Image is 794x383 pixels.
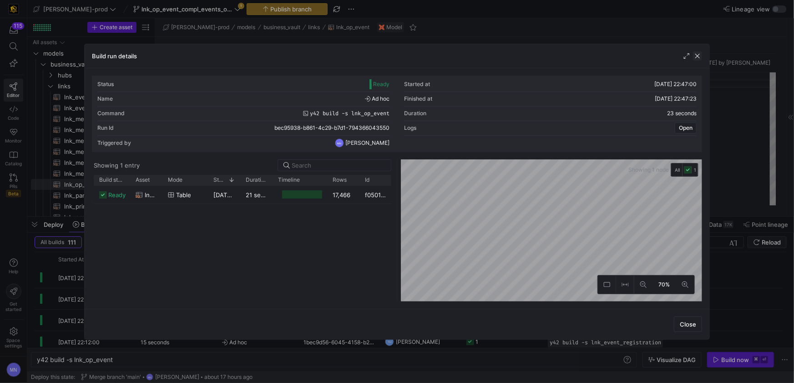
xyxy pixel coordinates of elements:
span: Mode [168,177,182,183]
span: Duration [246,177,267,183]
div: 17,466 [327,186,359,204]
button: Open [675,123,697,133]
y42-duration: 23 seconds [667,110,697,117]
h3: Build run details [92,52,137,60]
span: [DATE] 22:47:23 [655,95,697,102]
span: Ad hoc [365,96,390,102]
span: [DATE] 22:47:00 [654,81,697,87]
span: 1 [694,167,696,173]
span: [DATE] 22:47:02 [213,191,260,199]
span: Id [365,177,369,183]
span: Open [679,125,693,131]
div: Status [97,81,114,87]
span: Ready [374,81,390,87]
div: Command [97,110,125,117]
div: Name [97,96,113,102]
div: Showing 1 entry [94,162,140,169]
span: All [675,166,680,174]
y42-duration: 21 seconds [246,191,278,199]
div: Run Id [97,125,114,131]
span: Rows [333,177,347,183]
div: Finished at [405,96,433,102]
div: MN [335,138,344,148]
input: Search [292,162,385,169]
span: lnk_op_event [145,186,157,204]
span: table [176,186,191,204]
span: bec95938-b861-4c29-b7d1-794366043550 [275,125,390,131]
span: Timeline [278,177,300,183]
div: Press SPACE to select this row. [94,186,391,204]
button: 70% [652,276,676,294]
span: y42 build -s lnk_op_event [310,110,390,117]
div: Duration [405,110,427,117]
span: Started at [213,177,225,183]
span: [PERSON_NAME] [346,140,390,146]
div: f05014bf-efa5-4143-a695-f07db8ffe51f [359,186,391,204]
div: Triggered by [97,140,131,146]
span: 70% [657,280,672,290]
span: Showing 1 node [628,167,671,173]
span: ready [108,186,126,204]
div: Started at [405,81,430,87]
div: Logs [405,125,417,131]
button: Close [674,317,702,332]
span: Asset [136,177,150,183]
span: Build status [99,177,125,183]
span: Close [680,321,696,328]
